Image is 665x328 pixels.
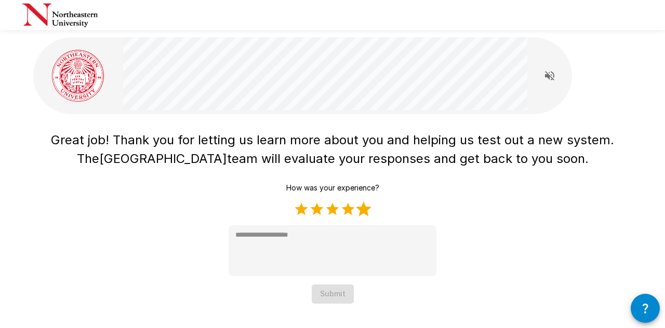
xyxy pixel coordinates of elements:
p: How was your experience? [286,183,379,193]
span: Great job! Thank you for letting us learn more about you and helping us test out a new system. The [51,132,618,166]
button: Read questions aloud [539,65,560,86]
span: team will evaluate your responses and get back to you soon. [227,151,589,166]
span: [GEOGRAPHIC_DATA] [99,151,227,166]
img: northeastern_avatar3.png [52,50,104,102]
